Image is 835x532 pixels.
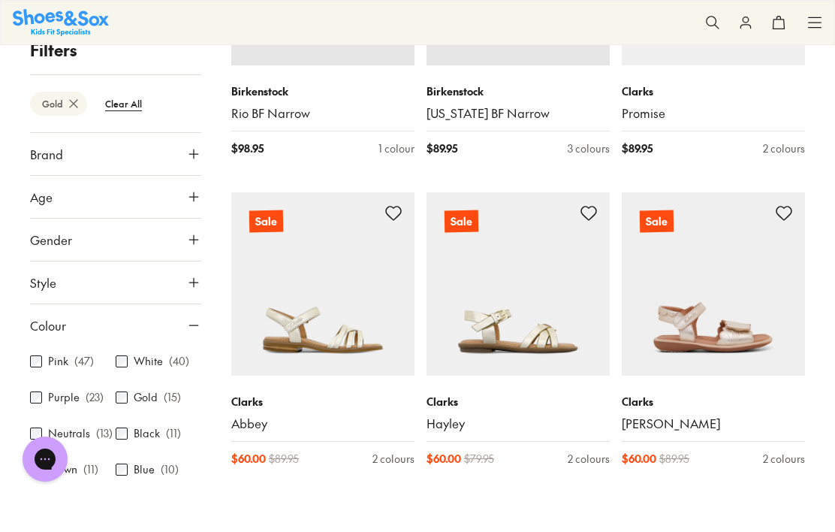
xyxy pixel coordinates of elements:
p: ( 11 ) [83,461,98,477]
p: Clarks [622,394,805,410]
p: ( 40 ) [169,353,189,369]
a: [US_STATE] BF Narrow [427,105,610,122]
span: $ 98.95 [231,141,264,156]
label: Purple [48,389,80,405]
p: Sale [445,210,478,233]
p: Birkenstock [427,83,610,99]
a: Hayley [427,416,610,432]
iframe: Gorgias live chat messenger [15,431,75,487]
div: 3 colours [568,141,610,156]
label: Black [134,425,160,441]
a: Abbey [231,416,414,432]
span: $ 79.95 [464,451,494,467]
button: Colour [30,304,201,346]
p: Clarks [427,394,610,410]
button: Style [30,261,201,303]
span: $ 89.95 [269,451,299,467]
button: Age [30,175,201,217]
p: ( 10 ) [161,461,179,477]
a: Sale [427,192,610,376]
label: Pink [48,353,68,369]
p: Sale [249,210,283,233]
p: ( 11 ) [166,425,181,441]
p: ( 23 ) [86,389,104,405]
button: Gender [30,218,201,260]
button: Brand [30,132,201,174]
a: Shoes & Sox [13,9,109,35]
label: Neutrals [48,425,90,441]
btn: Clear All [93,89,154,116]
p: Sale [640,210,674,233]
span: Style [30,273,56,291]
span: $ 89.95 [622,141,653,156]
div: 2 colours [568,451,610,467]
span: $ 89.95 [659,451,689,467]
div: 1 colour [378,141,414,156]
label: Gold [134,389,158,405]
a: Promise [622,105,805,122]
p: ( 13 ) [96,425,113,441]
span: Colour [30,316,66,334]
btn: Gold [30,91,87,115]
a: Sale [231,192,414,376]
label: White [134,353,163,369]
p: ( 15 ) [164,389,181,405]
label: Blue [134,461,155,477]
a: Sale [622,192,805,376]
span: $ 60.00 [622,451,656,467]
p: Clarks [622,83,805,99]
span: Age [30,187,53,205]
p: Birkenstock [231,83,414,99]
span: Brand [30,144,63,162]
span: $ 60.00 [427,451,461,467]
p: ( 47 ) [74,353,94,369]
a: Rio BF Narrow [231,105,414,122]
img: SNS_Logo_Responsive.svg [13,9,109,35]
div: 2 colours [763,451,805,467]
p: Clarks [231,394,414,410]
div: 2 colours [763,141,805,156]
span: $ 89.95 [427,141,457,156]
p: Filters [30,37,201,62]
div: 2 colours [372,451,414,467]
a: [PERSON_NAME] [622,416,805,432]
span: Gender [30,230,72,248]
span: $ 60.00 [231,451,266,467]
